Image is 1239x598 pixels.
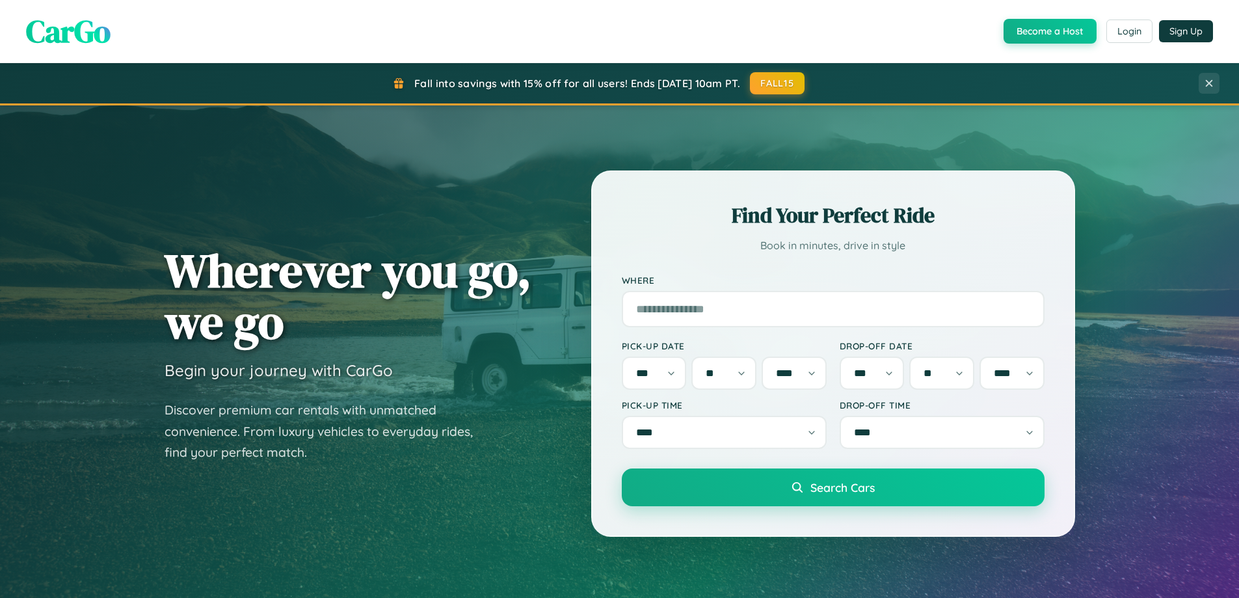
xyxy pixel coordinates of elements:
button: Login [1106,20,1152,43]
button: Sign Up [1159,20,1213,42]
label: Where [622,275,1045,286]
span: Fall into savings with 15% off for all users! Ends [DATE] 10am PT. [414,77,740,90]
button: Become a Host [1004,19,1097,44]
p: Book in minutes, drive in style [622,236,1045,255]
label: Pick-up Time [622,400,827,411]
button: FALL15 [750,72,805,94]
h3: Begin your journey with CarGo [165,360,393,380]
h2: Find Your Perfect Ride [622,201,1045,230]
span: CarGo [26,10,111,53]
label: Drop-off Time [840,400,1045,411]
span: Search Cars [810,480,875,495]
label: Drop-off Date [840,340,1045,351]
button: Search Cars [622,469,1045,506]
label: Pick-up Date [622,340,827,351]
h1: Wherever you go, we go [165,245,531,347]
p: Discover premium car rentals with unmatched convenience. From luxury vehicles to everyday rides, ... [165,400,490,463]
